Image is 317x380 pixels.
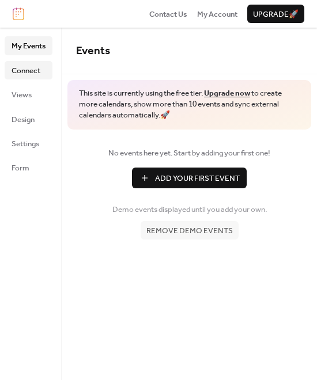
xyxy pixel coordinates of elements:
span: Form [12,162,29,174]
span: No events here yet. Start by adding your first one! [76,147,303,159]
a: Views [5,85,52,104]
span: Design [12,114,35,126]
span: Upgrade 🚀 [253,9,299,20]
span: My Events [12,40,46,52]
a: My Events [5,36,52,55]
button: Add Your First Event [132,168,247,188]
span: Connect [12,65,40,77]
a: Upgrade now [204,86,250,101]
span: This site is currently using the free tier. to create more calendars, show more than 10 events an... [79,88,300,121]
span: Contact Us [149,9,187,20]
span: Demo events displayed until you add your own. [112,204,267,215]
a: Form [5,158,52,177]
img: logo [13,7,24,20]
a: My Account [197,8,237,20]
a: Settings [5,134,52,153]
span: Add Your First Event [155,173,240,184]
span: Remove demo events [146,225,233,237]
span: Events [76,40,110,62]
a: Add Your First Event [76,168,303,188]
a: Connect [5,61,52,79]
button: Remove demo events [141,221,239,240]
a: Design [5,110,52,128]
span: My Account [197,9,237,20]
span: Views [12,89,32,101]
span: Settings [12,138,39,150]
a: Contact Us [149,8,187,20]
button: Upgrade🚀 [247,5,304,23]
